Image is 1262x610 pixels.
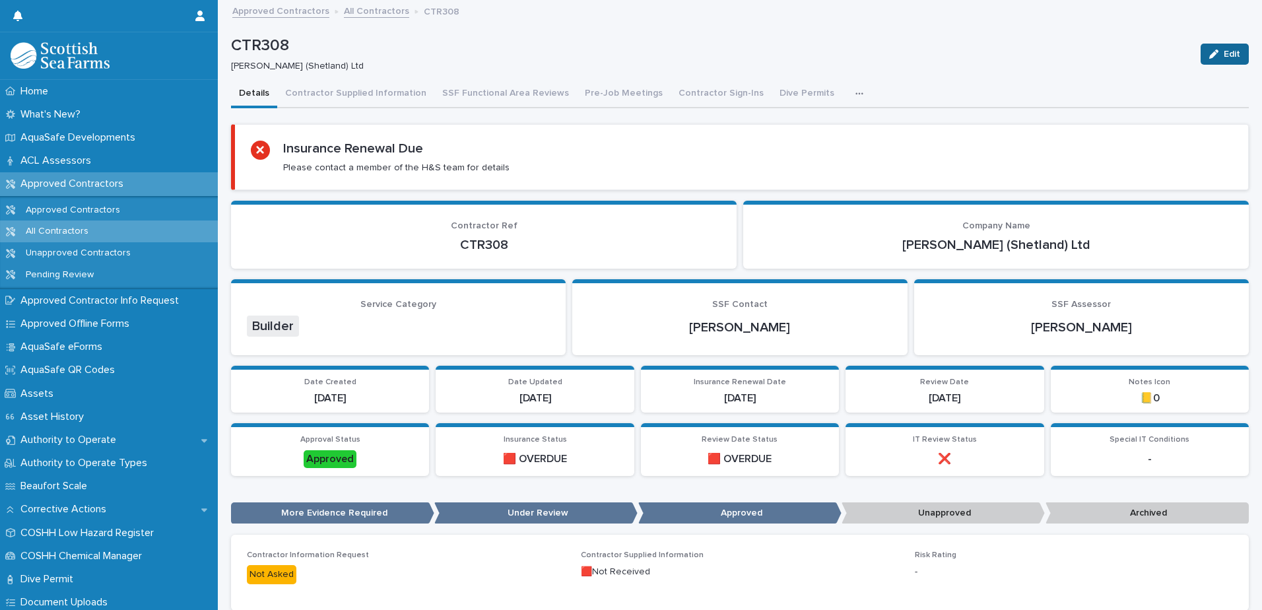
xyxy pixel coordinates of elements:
p: - [915,565,1233,579]
button: Contractor Supplied Information [277,81,434,108]
p: AquaSafe eForms [15,341,113,353]
span: Service Category [360,300,436,309]
p: Beaufort Scale [15,480,98,492]
p: - [1059,453,1241,465]
p: [PERSON_NAME] [930,320,1233,335]
p: CTR308 [231,36,1190,55]
a: Approved Contractors [232,3,329,18]
p: ACL Assessors [15,154,102,167]
div: Not Asked [247,565,296,584]
p: AquaSafe Developments [15,131,146,144]
p: Authority to Operate [15,434,127,446]
button: SSF Functional Area Reviews [434,81,577,108]
p: [PERSON_NAME] [588,320,891,335]
p: 🟥Not Received [581,565,899,579]
span: Company Name [962,221,1030,230]
button: Details [231,81,277,108]
span: Edit [1224,50,1240,59]
p: Corrective Actions [15,503,117,516]
p: What's New? [15,108,91,121]
p: Please contact a member of the H&S team for details [283,162,510,174]
p: Home [15,85,59,98]
p: 🟥 OVERDUE [444,453,626,465]
p: CTR308 [424,3,459,18]
span: Approval Status [300,436,360,444]
span: Insurance Status [504,436,567,444]
p: ❌ [853,453,1036,465]
span: Insurance Renewal Date [694,378,786,386]
p: Approved [638,502,842,524]
p: CTR308 [247,237,721,253]
span: Notes Icon [1129,378,1170,386]
span: Contractor Ref [451,221,517,230]
p: Authority to Operate Types [15,457,158,469]
div: Approved [304,450,356,468]
p: AquaSafe QR Codes [15,364,125,376]
span: Review Date Status [702,436,778,444]
p: Under Review [434,502,638,524]
span: Date Updated [508,378,562,386]
p: Approved Offline Forms [15,318,140,330]
p: [DATE] [444,392,626,405]
p: Asset History [15,411,94,423]
button: Edit [1201,44,1249,65]
button: Dive Permits [772,81,842,108]
p: Approved Contractors [15,178,134,190]
span: Review Date [920,378,969,386]
p: Unapproved Contractors [15,248,141,259]
p: 🟥 OVERDUE [649,453,831,465]
p: COSHH Low Hazard Register [15,527,164,539]
p: Assets [15,388,64,400]
span: Risk Rating [915,551,956,559]
img: bPIBxiqnSb2ggTQWdOVV [11,42,110,69]
p: Pending Review [15,269,104,281]
span: Builder [247,316,299,337]
span: SSF Assessor [1051,300,1111,309]
p: [DATE] [239,392,421,405]
p: [PERSON_NAME] (Shetland) Ltd [231,61,1185,72]
span: Date Created [304,378,356,386]
h2: Insurance Renewal Due [283,141,423,156]
p: Document Uploads [15,596,118,609]
p: Unapproved [842,502,1045,524]
p: Archived [1046,502,1249,524]
p: Approved Contractors [15,205,131,216]
button: Contractor Sign-Ins [671,81,772,108]
p: [DATE] [853,392,1036,405]
span: SSF Contact [712,300,768,309]
p: Approved Contractor Info Request [15,294,189,307]
a: All Contractors [344,3,409,18]
p: 📒0 [1059,392,1241,405]
p: [DATE] [649,392,831,405]
button: Pre-Job Meetings [577,81,671,108]
p: COSHH Chemical Manager [15,550,152,562]
span: IT Review Status [913,436,977,444]
p: All Contractors [15,226,99,237]
p: More Evidence Required [231,502,434,524]
span: Contractor Supplied Information [581,551,704,559]
span: Special IT Conditions [1110,436,1189,444]
p: Dive Permit [15,573,84,586]
p: [PERSON_NAME] (Shetland) Ltd [759,237,1233,253]
span: Contractor Information Request [247,551,369,559]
